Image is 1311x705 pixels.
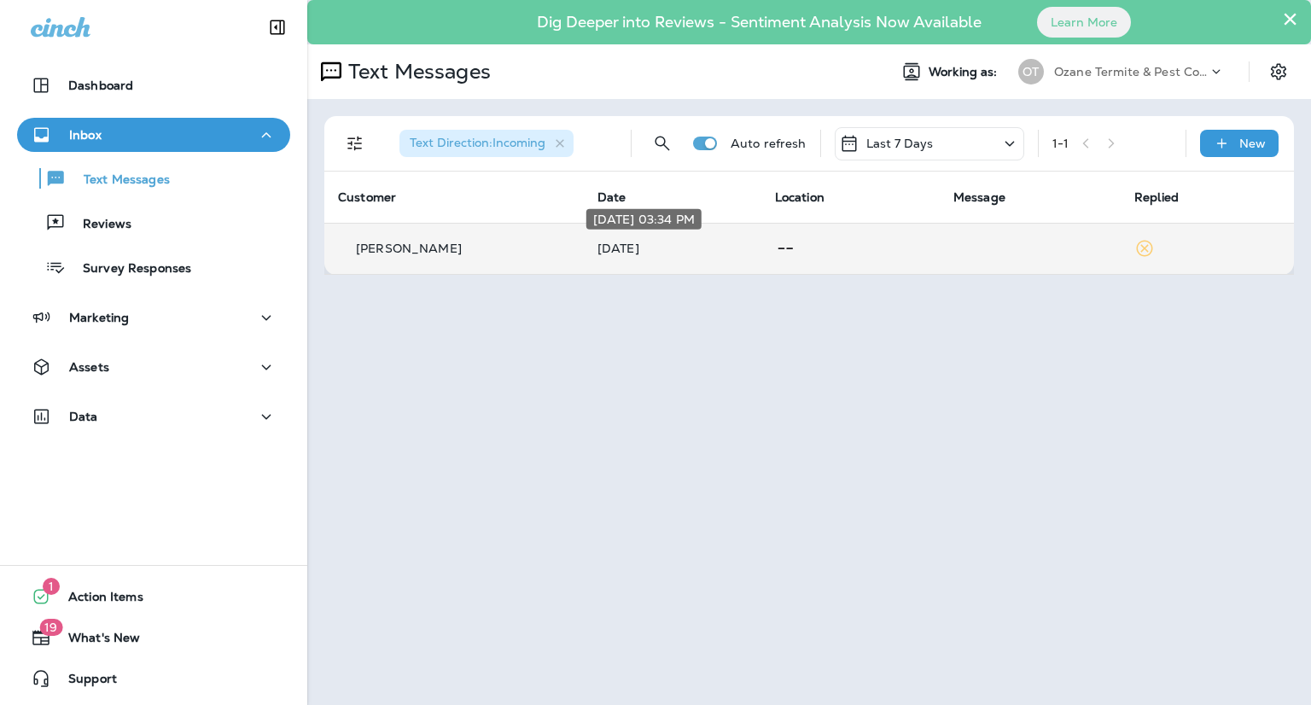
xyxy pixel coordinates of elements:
[17,580,290,614] button: 1Action Items
[69,128,102,142] p: Inbox
[487,20,1031,25] p: Dig Deeper into Reviews - Sentiment Analysis Now Available
[66,261,191,277] p: Survey Responses
[866,137,934,150] p: Last 7 Days
[1134,189,1179,205] span: Replied
[69,360,109,374] p: Assets
[66,217,131,233] p: Reviews
[1018,59,1044,84] div: OT
[67,172,170,189] p: Text Messages
[69,311,129,324] p: Marketing
[17,621,290,655] button: 19What's New
[731,137,807,150] p: Auto refresh
[51,672,117,692] span: Support
[17,350,290,384] button: Assets
[17,68,290,102] button: Dashboard
[1282,5,1298,32] button: Close
[17,249,290,285] button: Survey Responses
[338,126,372,160] button: Filters
[356,242,462,255] p: [PERSON_NAME]
[17,399,290,434] button: Data
[597,189,626,205] span: Date
[17,160,290,196] button: Text Messages
[51,631,140,651] span: What's New
[39,619,62,636] span: 19
[586,209,702,230] div: [DATE] 03:34 PM
[1052,137,1069,150] div: 1 - 1
[68,79,133,92] p: Dashboard
[1054,65,1208,79] p: Ozane Termite & Pest Control
[597,242,748,255] p: Oct 6, 2025 03:34 PM
[399,130,574,157] div: Text Direction:Incoming
[253,10,301,44] button: Collapse Sidebar
[775,189,824,205] span: Location
[1263,56,1294,87] button: Settings
[341,59,491,84] p: Text Messages
[17,205,290,241] button: Reviews
[17,118,290,152] button: Inbox
[43,578,60,595] span: 1
[17,300,290,335] button: Marketing
[69,410,98,423] p: Data
[953,189,1005,205] span: Message
[645,126,679,160] button: Search Messages
[338,189,396,205] span: Customer
[1239,137,1266,150] p: New
[51,590,143,610] span: Action Items
[1037,7,1131,38] button: Learn More
[410,135,545,150] span: Text Direction : Incoming
[17,661,290,696] button: Support
[929,65,1001,79] span: Working as:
